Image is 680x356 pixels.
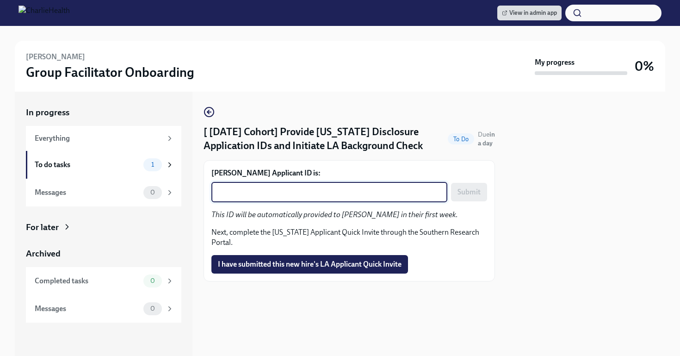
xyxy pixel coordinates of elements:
[26,126,181,151] a: Everything
[26,221,59,233] div: For later
[26,151,181,179] a: To do tasks1
[19,6,70,20] img: CharlieHealth
[502,8,557,18] span: View in admin app
[211,255,408,274] button: I have submitted this new hire's LA Applicant Quick Invite
[478,130,495,148] span: August 20th, 2025 10:00
[478,131,495,147] span: Due
[218,260,402,269] span: I have submitted this new hire's LA Applicant Quick Invite
[26,64,194,81] h3: Group Facilitator Onboarding
[211,168,487,178] label: [PERSON_NAME] Applicant ID is:
[26,295,181,323] a: Messages0
[448,136,474,143] span: To Do
[26,267,181,295] a: Completed tasks0
[26,52,85,62] h6: [PERSON_NAME]
[26,248,181,260] a: Archived
[146,161,160,168] span: 1
[35,276,140,286] div: Completed tasks
[211,227,487,248] p: Next, complete the [US_STATE] Applicant Quick Invite through the Southern Research Portal.
[497,6,562,20] a: View in admin app
[635,58,654,75] h3: 0%
[35,133,162,144] div: Everything
[145,189,161,196] span: 0
[145,277,161,284] span: 0
[26,106,181,119] a: In progress
[478,131,495,147] strong: in a day
[26,221,181,233] a: For later
[26,179,181,206] a: Messages0
[204,125,444,153] h4: [ [DATE] Cohort] Provide [US_STATE] Disclosure Application IDs and Initiate LA Background Check
[145,305,161,312] span: 0
[35,160,140,170] div: To do tasks
[35,304,140,314] div: Messages
[535,57,575,68] strong: My progress
[35,187,140,198] div: Messages
[211,210,458,219] em: This ID will be automatically provided to [PERSON_NAME] in their first week.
